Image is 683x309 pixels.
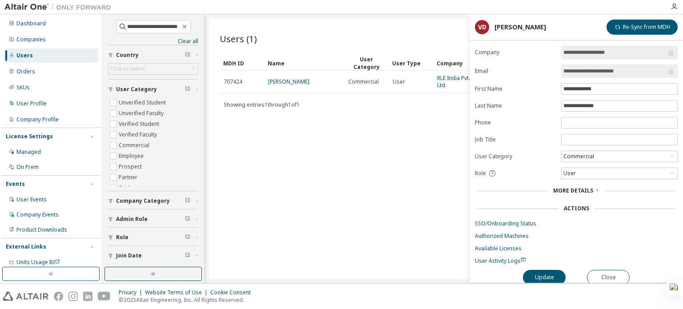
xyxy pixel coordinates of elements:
[16,196,47,203] div: User Events
[16,116,59,123] div: Company Profile
[16,84,30,91] div: SKUs
[564,205,589,212] div: Actions
[16,258,60,266] span: Units Usage BI
[119,119,161,129] label: Verified Student
[83,292,92,301] img: linkedin.svg
[437,56,474,70] div: Company
[116,252,142,259] span: Join Date
[116,197,170,205] span: Company Category
[562,151,677,162] div: Commercial
[3,292,48,301] img: altair_logo.svg
[223,56,261,70] div: MDH ID
[108,246,198,265] button: Join Date
[4,3,116,12] img: Altair One
[224,78,242,85] span: 707424
[562,169,577,178] div: User
[119,289,145,296] div: Privacy
[108,191,198,211] button: Company Category
[475,102,556,109] label: Last Name
[16,164,39,171] div: On Prem
[119,183,132,193] label: Trial
[475,68,556,75] label: Email
[119,140,151,151] label: Commercial
[108,64,198,74] div: Click to select
[475,136,556,143] label: Job Title
[475,257,526,265] span: User Activity Logs
[185,216,190,223] span: Clear filter
[16,100,47,107] div: User Profile
[119,97,168,108] label: Unverified Student
[475,85,556,92] label: First Name
[268,78,309,85] a: [PERSON_NAME]
[110,65,145,72] div: Click to select
[185,252,190,259] span: Clear filter
[393,78,405,85] span: User
[523,270,566,285] button: Update
[16,36,46,43] div: Companies
[475,233,678,240] a: Authorized Machines
[108,80,198,99] button: User Category
[185,234,190,241] span: Clear filter
[185,197,190,205] span: Clear filter
[268,56,341,70] div: Name
[210,289,256,296] div: Cookie Consent
[220,32,257,45] span: Users (1)
[119,172,139,183] label: Partner
[494,24,546,31] div: [PERSON_NAME]
[6,133,53,140] div: License Settings
[119,108,165,119] label: Unverified Faculty
[68,292,78,301] img: instagram.svg
[553,187,593,194] span: More Details
[224,101,300,108] span: Showing entries 1 through 1 of 1
[119,129,159,140] label: Verified Faculty
[475,245,678,252] a: Available Licenses
[185,52,190,59] span: Clear filter
[475,220,678,227] a: SSO/Onboarding Status
[6,243,46,250] div: External Links
[108,45,198,65] button: Country
[6,181,25,188] div: Events
[437,74,470,89] a: RLE India Pvt. Ltd.
[116,234,129,241] span: Role
[562,168,677,179] div: User
[562,152,595,161] div: Commercial
[587,270,630,285] button: Close
[475,153,556,160] label: User Category
[116,86,157,93] span: User Category
[16,20,46,27] div: Dashboard
[119,151,145,161] label: Employee
[475,20,489,34] div: VD
[16,148,41,156] div: Managed
[16,226,67,233] div: Product Downloads
[475,119,556,126] label: Phone
[116,52,139,59] span: Country
[392,56,430,70] div: User Type
[475,170,486,177] span: Role
[607,20,678,35] button: Re-Sync from MDH
[98,292,111,301] img: youtube.svg
[108,209,198,229] button: Admin Role
[108,228,198,247] button: Role
[185,86,190,93] span: Clear filter
[119,161,144,172] label: Prospect
[108,38,198,45] a: Clear all
[348,78,379,85] span: Commercial
[116,216,148,223] span: Admin Role
[119,296,256,304] p: © 2025 Altair Engineering, Inc. All Rights Reserved.
[348,56,385,71] div: User Category
[16,211,59,218] div: Company Events
[475,49,556,56] label: Company
[16,68,35,75] div: Orders
[145,289,210,296] div: Website Terms of Use
[16,52,33,59] div: Users
[54,292,63,301] img: facebook.svg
